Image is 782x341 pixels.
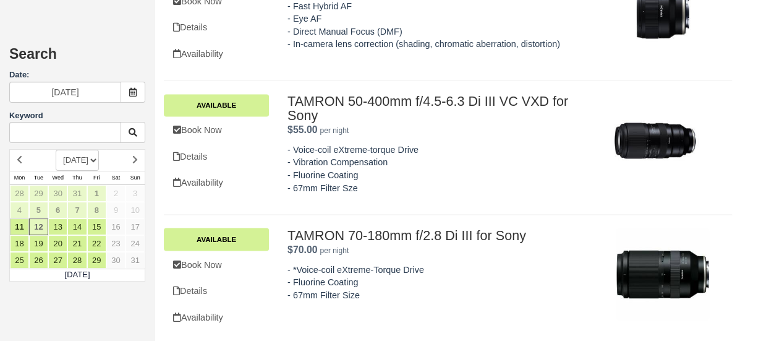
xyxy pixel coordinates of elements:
[287,124,317,135] span: $55.00
[164,144,269,170] a: Details
[125,252,145,269] a: 31
[164,304,269,330] a: Availability
[287,244,317,254] strong: Price: $70
[87,235,106,252] a: 22
[29,202,48,218] a: 5
[164,118,269,143] a: Book Now
[87,202,106,218] a: 8
[29,252,48,269] a: 26
[287,124,317,135] strong: Price: $55
[164,41,269,67] a: Availability
[287,263,568,314] p: - *Voice-coil eXtreme-Torque Drive - Fluorine Coating - 67mm Filter Size
[125,235,145,252] a: 24
[287,144,568,194] p: - Voice-coil eXtreme-torque Drive - Vibration Compensation - Fluorine Coating - 67mm Filter Sze
[10,202,29,218] a: 4
[164,228,269,250] a: Available
[125,185,145,202] a: 3
[9,46,145,69] h2: Search
[10,218,29,235] a: 11
[9,69,145,81] label: Date:
[106,218,125,235] a: 16
[616,228,709,321] img: M196-2
[287,228,568,243] h2: TAMRON 70-180mm f/2.8 Di III for Sony
[67,235,87,252] a: 21
[48,235,67,252] a: 20
[106,202,125,218] a: 9
[106,171,125,184] th: Sat
[67,171,87,184] th: Thu
[287,244,317,254] span: $70.00
[29,185,48,202] a: 29
[87,252,106,269] a: 29
[287,94,568,124] h2: TAMRON 50-400mm f/4.5-6.3 Di III VC VXD for Sony
[10,269,145,281] td: [DATE]
[9,111,43,120] label: Keyword
[125,202,145,218] a: 10
[164,252,269,277] a: Book Now
[125,218,145,235] a: 17
[67,202,87,218] a: 7
[87,218,106,235] a: 15
[48,202,67,218] a: 6
[48,252,67,269] a: 27
[320,246,349,254] em: per night
[121,122,145,143] button: Keyword Search
[10,185,29,202] a: 28
[48,171,67,184] th: Wed
[164,278,269,303] a: Details
[67,218,87,235] a: 14
[106,235,125,252] a: 23
[164,94,269,116] a: Available
[10,252,29,269] a: 25
[67,185,87,202] a: 31
[603,94,709,187] img: M199-3
[106,252,125,269] a: 30
[87,185,106,202] a: 1
[164,170,269,196] a: Availability
[29,171,48,184] th: Tue
[29,218,48,235] a: 12
[164,15,269,40] a: Details
[48,218,67,235] a: 13
[48,185,67,202] a: 30
[125,171,145,184] th: Sun
[67,252,87,269] a: 28
[87,171,106,184] th: Fri
[10,235,29,252] a: 18
[29,235,48,252] a: 19
[10,171,29,184] th: Mon
[320,126,349,135] em: per night
[106,185,125,202] a: 2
